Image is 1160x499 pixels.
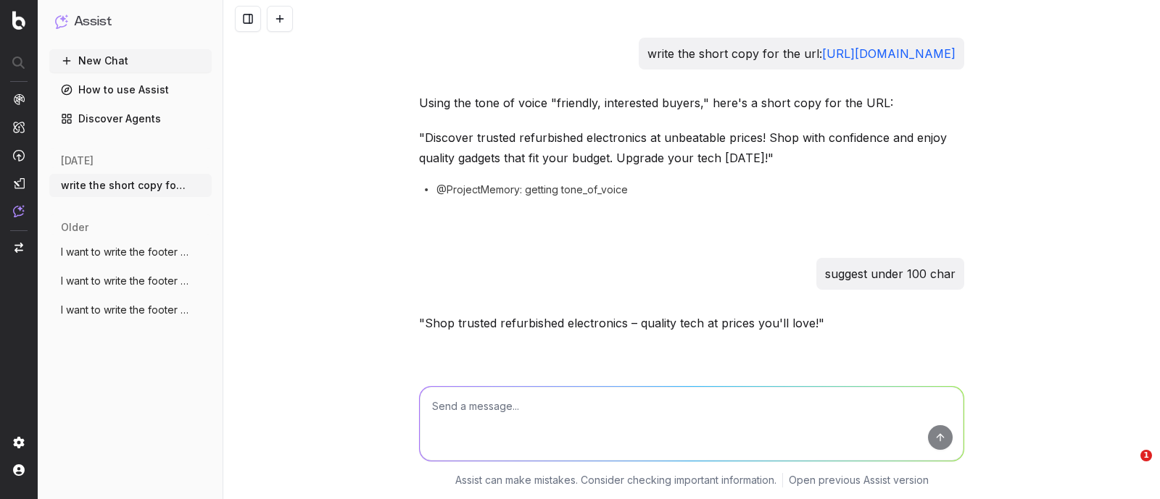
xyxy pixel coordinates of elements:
[61,274,188,288] span: I want to write the footer text. The foo
[55,14,68,28] img: Assist
[13,121,25,133] img: Intelligence
[49,269,212,293] button: I want to write the footer text. The foo
[419,127,964,168] p: "Discover trusted refurbished electronics at unbeatable prices! Shop with confidence and enjoy qu...
[61,245,188,259] span: I want to write the footer text. The foo
[49,240,212,264] button: I want to write the footer text. The foo
[61,303,188,317] span: I want to write the footer text. The foo
[49,174,212,197] button: write the short copy for the url: https:
[789,473,929,487] a: Open previous Assist version
[49,49,212,72] button: New Chat
[49,298,212,322] button: I want to write the footer text. The foo
[13,93,25,105] img: Analytics
[61,178,188,193] span: write the short copy for the url: https:
[436,183,628,197] span: @ProjectMemory: getting tone_of_voice
[825,264,956,284] p: suggest under 100 char
[647,43,956,64] p: write the short copy for the url:
[14,243,23,253] img: Switch project
[74,12,112,32] h1: Assist
[13,464,25,476] img: My account
[55,12,206,32] button: Assist
[12,11,25,30] img: Botify logo
[822,46,956,61] a: [URL][DOMAIN_NAME]
[419,313,964,333] p: "Shop trusted refurbished electronics – quality tech at prices you'll love!"
[49,78,212,101] a: How to use Assist
[13,149,25,162] img: Activation
[455,473,776,487] p: Assist can make mistakes. Consider checking important information.
[61,154,94,168] span: [DATE]
[1140,450,1152,461] span: 1
[49,107,212,130] a: Discover Agents
[61,220,88,235] span: older
[1111,450,1145,485] iframe: Intercom live chat
[13,205,25,217] img: Assist
[13,177,25,189] img: Studio
[419,93,964,113] p: Using the tone of voice "friendly, interested buyers," here's a short copy for the URL:
[13,437,25,448] img: Setting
